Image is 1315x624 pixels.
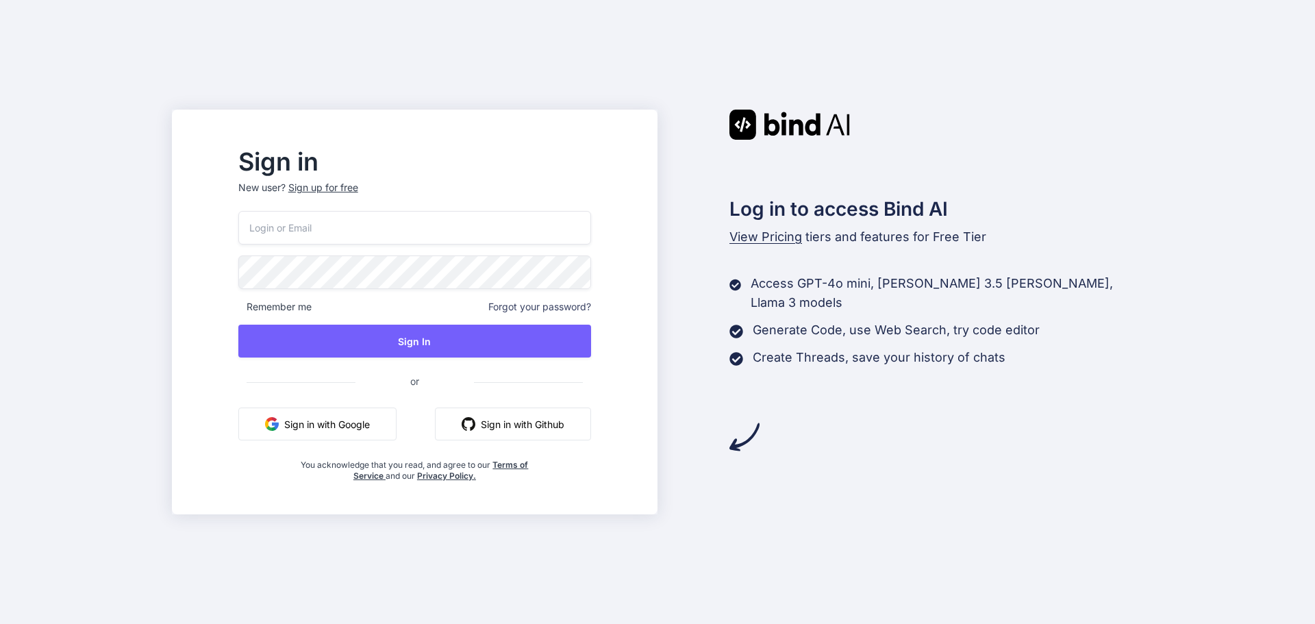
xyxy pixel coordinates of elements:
button: Sign In [238,325,591,358]
p: Generate Code, use Web Search, try code editor [753,321,1040,340]
button: Sign in with Github [435,408,591,440]
div: You acknowledge that you read, and agree to our and our [297,451,533,482]
h2: Log in to access Bind AI [729,195,1143,223]
p: New user? [238,181,591,211]
span: or [355,364,474,398]
a: Terms of Service [353,460,529,481]
p: Create Threads, save your history of chats [753,348,1005,367]
div: Sign up for free [288,181,358,195]
span: View Pricing [729,229,802,244]
p: tiers and features for Free Tier [729,227,1143,247]
p: Access GPT-4o mini, [PERSON_NAME] 3.5 [PERSON_NAME], Llama 3 models [751,274,1143,312]
input: Login or Email [238,211,591,245]
span: Forgot your password? [488,300,591,314]
img: google [265,417,279,431]
img: arrow [729,422,760,452]
h2: Sign in [238,151,591,173]
img: github [462,417,475,431]
img: Bind AI logo [729,110,850,140]
button: Sign in with Google [238,408,397,440]
span: Remember me [238,300,312,314]
a: Privacy Policy. [417,471,476,481]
